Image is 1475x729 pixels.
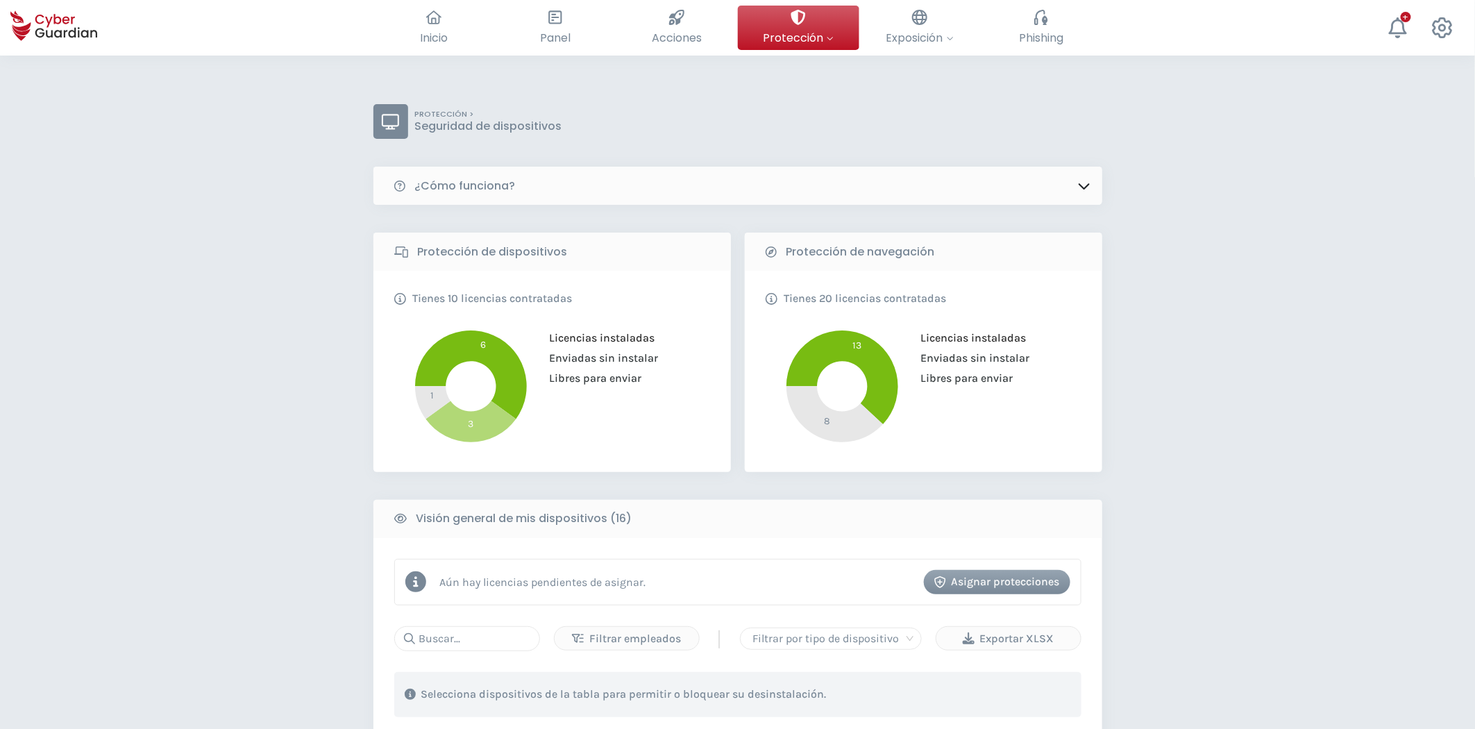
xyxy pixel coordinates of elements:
span: Phishing [1019,29,1063,47]
span: Protección [763,29,834,47]
span: Panel [540,29,571,47]
button: Protección [738,6,859,50]
div: Filtrar empleados [565,630,689,647]
p: Seguridad de dispositivos [415,119,562,133]
button: Acciones [616,6,738,50]
b: Protección de navegación [786,244,935,260]
span: Enviadas sin instalar [910,351,1029,364]
span: | [717,628,723,649]
button: Phishing [981,6,1102,50]
b: ¿Cómo funciona? [415,178,516,194]
p: Tienes 20 licencias contratadas [784,292,947,305]
b: Visión general de mis dispositivos (16) [416,510,632,527]
span: Libres para enviar [910,371,1013,385]
input: Buscar... [394,626,540,651]
div: + [1401,12,1411,22]
span: Inicio [420,29,448,47]
p: PROTECCIÓN > [415,110,562,119]
span: Exposición [886,29,954,47]
button: Asignar protecciones [924,570,1070,594]
p: Tienes 10 licencias contratadas [413,292,573,305]
div: Exportar XLSX [947,630,1070,647]
p: Aún hay licencias pendientes de asignar. [440,576,646,589]
b: Protección de dispositivos [418,244,568,260]
span: Libres para enviar [539,371,641,385]
p: Selecciona dispositivos de la tabla para permitir o bloquear su desinstalación. [421,687,827,701]
button: Filtrar empleados [554,626,700,651]
button: Panel [495,6,616,50]
div: Asignar protecciones [934,573,1060,590]
button: Inicio [373,6,495,50]
button: Exposición [859,6,981,50]
span: Licencias instaladas [910,331,1026,344]
span: Licencias instaladas [539,331,655,344]
span: Enviadas sin instalar [539,351,658,364]
button: Exportar XLSX [936,626,1081,651]
span: Acciones [652,29,702,47]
